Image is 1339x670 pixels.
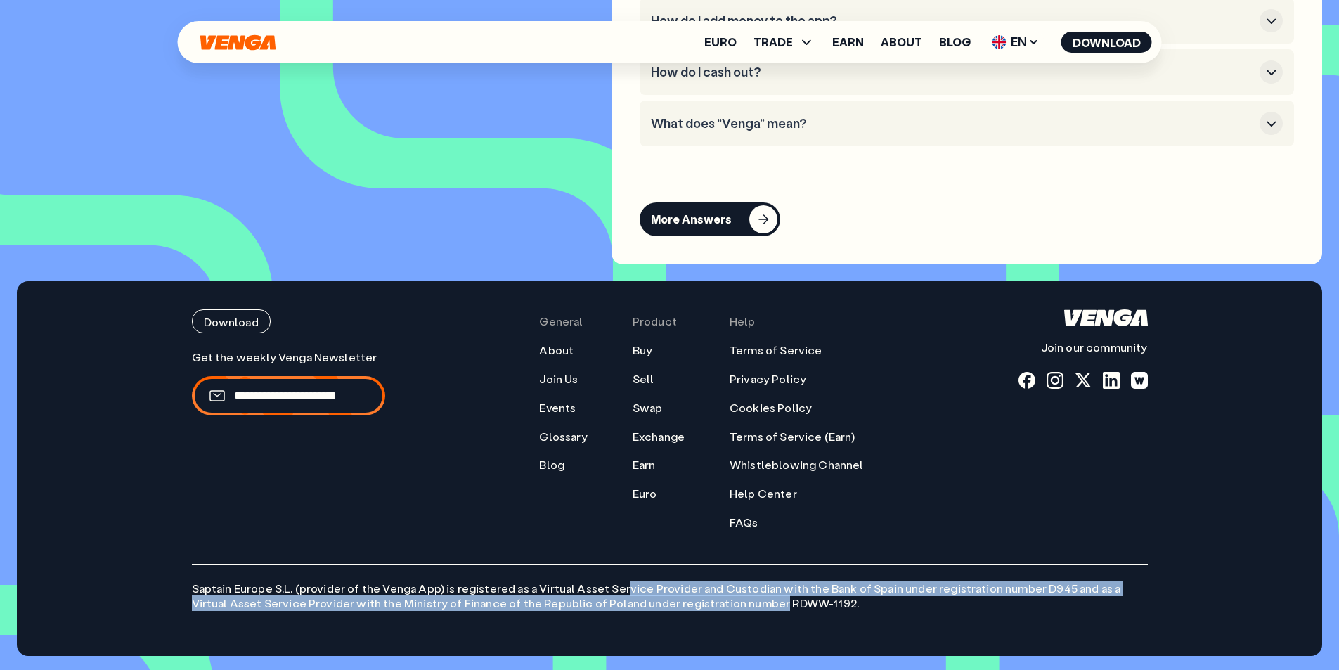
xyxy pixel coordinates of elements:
[730,343,822,358] a: Terms of Service
[633,487,657,501] a: Euro
[633,343,652,358] a: Buy
[633,401,663,415] a: Swap
[730,458,864,472] a: Whistleblowing Channel
[1131,372,1148,389] a: warpcast
[730,430,855,444] a: Terms of Service (Earn)
[633,314,677,329] span: Product
[832,37,864,48] a: Earn
[539,314,583,329] span: General
[1064,309,1148,326] svg: Home
[992,35,1007,49] img: flag-uk
[651,13,1254,29] h3: How do I add money to the app?
[539,401,576,415] a: Events
[1075,372,1092,389] a: x
[633,458,656,472] a: Earn
[192,350,385,365] p: Get the weekly Venga Newsletter
[651,116,1254,131] h3: What does “Venga” mean?
[730,487,797,501] a: Help Center
[730,372,806,387] a: Privacy Policy
[651,112,1283,135] button: What does “Venga” mean?
[1018,372,1035,389] a: fb
[539,430,587,444] a: Glossary
[1061,32,1152,53] button: Download
[539,343,574,358] a: About
[539,458,564,472] a: Blog
[753,37,793,48] span: TRADE
[651,60,1283,84] button: How do I cash out?
[1018,340,1148,355] p: Join our community
[730,314,756,329] span: Help
[651,9,1283,32] button: How do I add money to the app?
[539,372,578,387] a: Join Us
[704,37,737,48] a: Euro
[199,34,278,51] svg: Home
[1047,372,1063,389] a: instagram
[730,515,758,530] a: FAQs
[881,37,922,48] a: About
[633,430,685,444] a: Exchange
[640,202,780,236] button: More Answers
[192,564,1148,611] p: Saptain Europe S.L. (provider of the Venga App) is registered as a Virtual Asset Service Provider...
[753,34,815,51] span: TRADE
[651,65,1254,80] h3: How do I cash out?
[1103,372,1120,389] a: linkedin
[730,401,812,415] a: Cookies Policy
[192,309,271,333] button: Download
[192,309,385,333] a: Download
[651,212,732,226] div: More Answers
[939,37,971,48] a: Blog
[633,372,654,387] a: Sell
[988,31,1044,53] span: EN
